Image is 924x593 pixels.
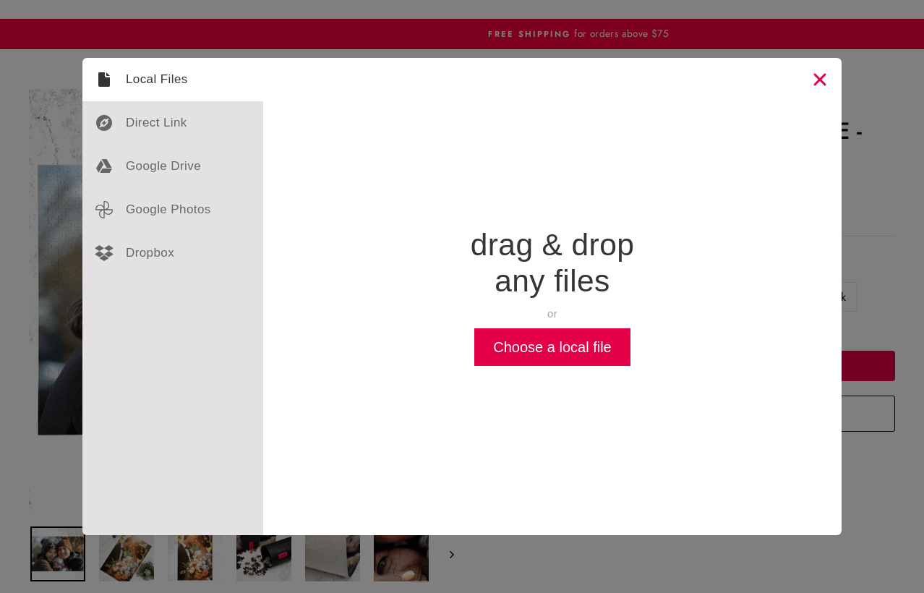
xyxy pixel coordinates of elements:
div: Direct Link [82,101,263,145]
div: Google Photos [82,188,263,231]
div: or [471,307,635,321]
button: Choose a local file [474,328,630,366]
div: Local Files [82,58,263,101]
div: Dropbox [82,231,263,275]
button: Close [798,58,842,101]
div: Google Drive [82,145,263,188]
div: drag & drop any files [471,227,635,299]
